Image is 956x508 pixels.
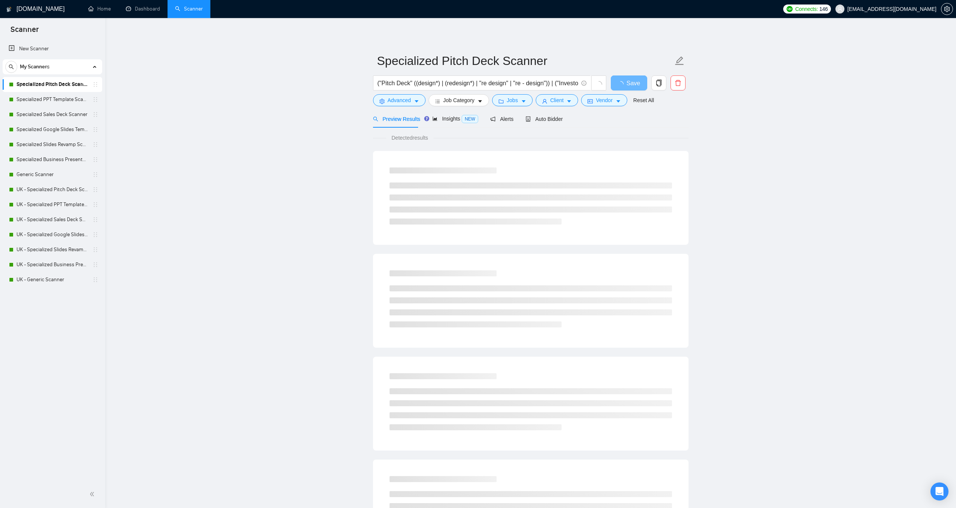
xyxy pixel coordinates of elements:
[526,116,563,122] span: Auto Bidder
[6,3,12,15] img: logo
[414,98,419,104] span: caret-down
[92,96,98,103] span: holder
[432,116,438,121] span: area-chart
[92,247,98,253] span: holder
[92,217,98,223] span: holder
[550,96,564,104] span: Client
[435,98,440,104] span: bars
[386,134,433,142] span: Detected results
[373,116,378,122] span: search
[429,94,489,106] button: barsJob Categorycaret-down
[17,227,88,242] a: UK - Specialized Google Slides Template Scanner
[17,152,88,167] a: Specialized Business Presentation
[490,116,513,122] span: Alerts
[175,6,203,12] a: searchScanner
[616,98,621,104] span: caret-down
[941,3,953,15] button: setting
[462,115,478,123] span: NEW
[443,96,474,104] span: Job Category
[373,116,420,122] span: Preview Results
[377,51,673,70] input: Scanner name...
[633,96,654,104] a: Reset All
[92,187,98,193] span: holder
[5,61,17,73] button: search
[379,98,385,104] span: setting
[17,272,88,287] a: UK - Generic Scanner
[92,277,98,283] span: holder
[941,6,953,12] a: setting
[490,116,495,122] span: notification
[526,116,531,122] span: robot
[477,98,483,104] span: caret-down
[492,94,533,106] button: folderJobscaret-down
[9,41,96,56] a: New Scanner
[17,257,88,272] a: UK - Specialized Business Presentation
[423,115,430,122] div: Tooltip anchor
[17,182,88,197] a: UK - Specialized Pitch Deck Scanner
[17,122,88,137] a: Specialized Google Slides Template Scanner
[3,59,102,287] li: My Scanners
[566,98,572,104] span: caret-down
[92,127,98,133] span: holder
[837,6,843,12] span: user
[819,5,828,13] span: 146
[652,80,666,86] span: copy
[92,142,98,148] span: holder
[373,94,426,106] button: settingAdvancedcaret-down
[787,6,793,12] img: upwork-logo.png
[587,98,593,104] span: idcard
[126,6,160,12] a: dashboardDashboard
[92,157,98,163] span: holder
[675,56,684,66] span: edit
[17,167,88,182] a: Generic Scanner
[17,107,88,122] a: Specialized Sales Deck Scanner
[671,80,685,86] span: delete
[92,202,98,208] span: holder
[5,24,45,40] span: Scanner
[618,81,627,87] span: loading
[92,262,98,268] span: holder
[671,75,686,90] button: delete
[92,232,98,238] span: holder
[388,96,411,104] span: Advanced
[930,482,948,500] div: Open Intercom Messenger
[542,98,547,104] span: user
[88,6,111,12] a: homeHome
[17,197,88,212] a: UK - Specialized PPT Template Scanner
[581,81,586,86] span: info-circle
[378,78,578,88] input: Search Freelance Jobs...
[795,5,818,13] span: Connects:
[521,98,526,104] span: caret-down
[3,41,102,56] li: New Scanner
[89,490,97,498] span: double-left
[6,64,17,69] span: search
[581,94,627,106] button: idcardVendorcaret-down
[596,96,612,104] span: Vendor
[17,92,88,107] a: Specialized PPT Template Scanner
[92,112,98,118] span: holder
[92,172,98,178] span: holder
[432,116,478,122] span: Insights
[17,212,88,227] a: UK - Specialized Sales Deck Scanner
[498,98,504,104] span: folder
[536,94,578,106] button: userClientcaret-down
[627,78,640,88] span: Save
[507,96,518,104] span: Jobs
[17,137,88,152] a: Specialized Slides Revamp Scanner
[92,81,98,87] span: holder
[611,75,647,90] button: Save
[17,242,88,257] a: UK - Specialized Slides Revamp Scanner
[20,59,50,74] span: My Scanners
[651,75,666,90] button: copy
[17,77,88,92] a: Specialized Pitch Deck Scanner
[595,81,602,88] span: loading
